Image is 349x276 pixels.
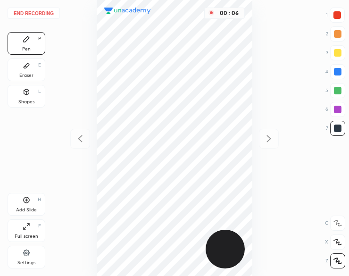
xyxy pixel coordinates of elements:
[325,64,345,79] div: 4
[326,8,345,23] div: 1
[326,45,345,60] div: 3
[325,83,345,98] div: 5
[104,8,151,15] img: logo.38c385cc.svg
[325,216,345,231] div: C
[38,63,41,67] div: E
[15,234,38,239] div: Full screen
[218,10,241,17] div: 00 : 06
[38,197,41,202] div: H
[16,208,37,212] div: Add Slide
[38,36,41,41] div: P
[326,26,345,42] div: 2
[8,8,60,19] button: End recording
[22,47,31,51] div: Pen
[38,89,41,94] div: L
[19,73,33,78] div: Eraser
[325,234,345,250] div: X
[325,102,345,117] div: 6
[38,224,41,228] div: F
[18,100,34,104] div: Shapes
[17,260,35,265] div: Settings
[325,253,345,268] div: Z
[326,121,345,136] div: 7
